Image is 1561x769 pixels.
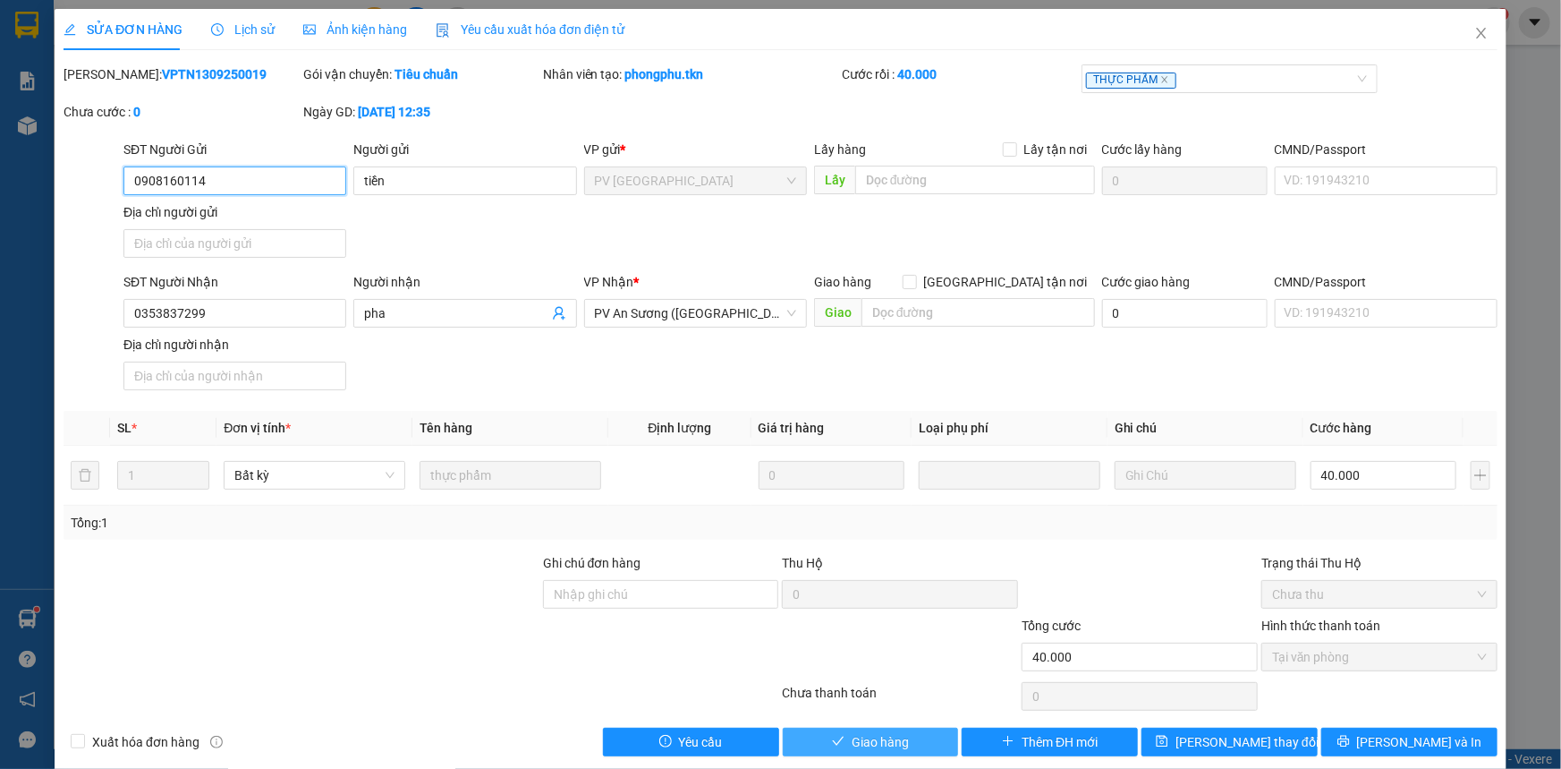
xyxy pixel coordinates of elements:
[123,272,346,292] div: SĐT Người Nhận
[852,732,909,752] span: Giao hàng
[1102,142,1183,157] label: Cước lấy hàng
[543,64,839,84] div: Nhân viên tạo:
[759,461,904,490] input: 0
[1474,26,1489,40] span: close
[303,23,316,36] span: picture
[543,580,779,609] input: Ghi chú đơn hàng
[1002,735,1014,749] span: plus
[1022,619,1081,633] span: Tổng cước
[64,23,76,36] span: edit
[595,300,796,327] span: PV An Sương (Hàng Hóa)
[1337,735,1350,749] span: printer
[1275,272,1497,292] div: CMND/Passport
[814,166,855,194] span: Lấy
[394,67,458,81] b: Tiêu chuẩn
[1357,732,1482,752] span: [PERSON_NAME] và In
[123,202,346,222] div: Địa chỉ người gửi
[353,140,576,159] div: Người gửi
[814,142,866,157] span: Lấy hàng
[85,732,207,752] span: Xuất hóa đơn hàng
[1311,421,1372,435] span: Cước hàng
[303,102,539,122] div: Ngày GD:
[1261,619,1380,633] label: Hình thức thanh toán
[211,22,275,37] span: Lịch sử
[648,421,711,435] span: Định lượng
[71,461,99,490] button: delete
[436,22,624,37] span: Yêu cầu xuất hóa đơn điện tử
[781,683,1021,714] div: Chưa thanh toán
[603,728,779,756] button: exclamation-circleYêu cầu
[832,735,844,749] span: check
[1102,167,1268,195] input: Cước lấy hàng
[543,556,641,570] label: Ghi chú đơn hàng
[117,421,131,435] span: SL
[783,728,959,756] button: checkGiao hàng
[782,556,823,570] span: Thu Hộ
[679,732,723,752] span: Yêu cầu
[358,105,430,119] b: [DATE] 12:35
[234,462,394,489] span: Bất kỳ
[814,298,861,327] span: Giao
[420,461,601,490] input: VD: Bàn, Ghế
[420,421,472,435] span: Tên hàng
[1261,553,1497,573] div: Trạng thái Thu Hộ
[133,105,140,119] b: 0
[552,306,566,320] span: user-add
[1160,75,1169,84] span: close
[814,275,871,289] span: Giao hàng
[123,229,346,258] input: Địa chỉ của người gửi
[855,166,1095,194] input: Dọc đường
[1022,732,1098,752] span: Thêm ĐH mới
[584,275,634,289] span: VP Nhận
[436,23,450,38] img: icon
[1321,728,1497,756] button: printer[PERSON_NAME] và In
[353,272,576,292] div: Người nhận
[71,513,603,533] div: Tổng: 1
[897,67,937,81] b: 40.000
[64,22,182,37] span: SỬA ĐƠN HÀNG
[1275,140,1497,159] div: CMND/Passport
[595,167,796,194] span: PV Tây Ninh
[162,67,267,81] b: VPTN1309250019
[123,140,346,159] div: SĐT Người Gửi
[1017,140,1095,159] span: Lấy tận nơi
[912,411,1107,446] th: Loại phụ phí
[759,421,825,435] span: Giá trị hàng
[64,102,300,122] div: Chưa cước :
[64,64,300,84] div: [PERSON_NAME]:
[1272,581,1487,608] span: Chưa thu
[962,728,1138,756] button: plusThêm ĐH mới
[1102,299,1268,328] input: Cước giao hàng
[917,272,1095,292] span: [GEOGRAPHIC_DATA] tận nơi
[1456,9,1506,59] button: Close
[210,736,223,748] span: info-circle
[1115,461,1296,490] input: Ghi Chú
[1156,735,1168,749] span: save
[224,421,291,435] span: Đơn vị tính
[861,298,1095,327] input: Dọc đường
[1086,73,1176,89] span: THỰC PHẨM
[1175,732,1319,752] span: [PERSON_NAME] thay đổi
[584,140,807,159] div: VP gửi
[303,22,407,37] span: Ảnh kiện hàng
[123,335,346,355] div: Địa chỉ người nhận
[303,64,539,84] div: Gói vận chuyển:
[1141,728,1318,756] button: save[PERSON_NAME] thay đổi
[211,23,224,36] span: clock-circle
[625,67,704,81] b: phongphu.tkn
[659,735,672,749] span: exclamation-circle
[1471,461,1490,490] button: plus
[1102,275,1191,289] label: Cước giao hàng
[842,64,1078,84] div: Cước rồi :
[1272,644,1487,671] span: Tại văn phòng
[123,362,346,390] input: Địa chỉ của người nhận
[1107,411,1303,446] th: Ghi chú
